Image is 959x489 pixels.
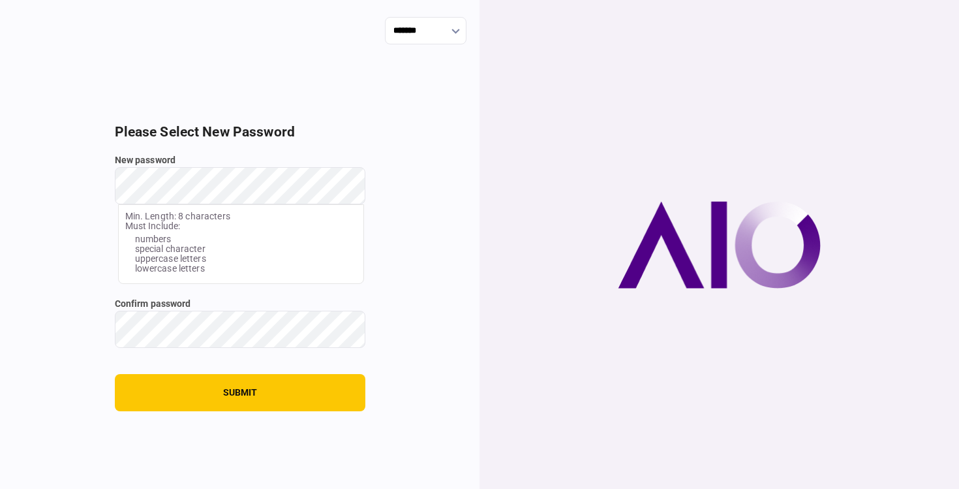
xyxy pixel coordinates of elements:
img: AIO company logo [618,201,821,289]
button: submit [115,374,365,411]
label: Confirm password [115,297,365,311]
input: Confirm password [115,311,365,348]
input: New password [115,167,365,204]
li: lowercase letters [135,264,357,274]
input: show language options [385,17,466,44]
li: special character [135,244,357,254]
li: uppercase letters [135,254,357,264]
h2: Please Select New Password [115,124,365,140]
label: New password [115,153,365,167]
section: Min. Length: 8 characters Must Include: [118,204,364,284]
li: numbers [135,234,357,244]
